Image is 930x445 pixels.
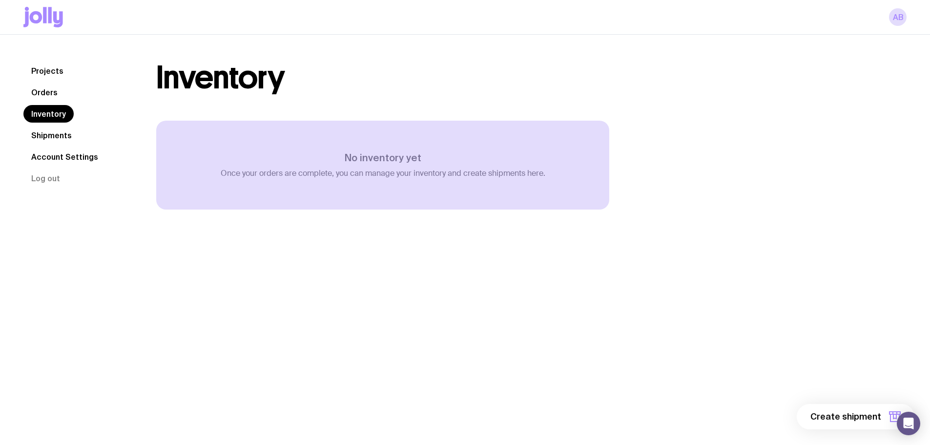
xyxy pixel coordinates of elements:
[897,412,920,435] div: Open Intercom Messenger
[156,62,285,93] h1: Inventory
[797,404,914,429] button: Create shipment
[23,84,65,101] a: Orders
[221,152,545,164] h3: No inventory yet
[23,105,74,123] a: Inventory
[23,62,71,80] a: Projects
[221,169,545,178] p: Once your orders are complete, you can manage your inventory and create shipments here.
[23,170,68,187] button: Log out
[810,411,881,423] span: Create shipment
[23,127,80,144] a: Shipments
[889,8,907,26] a: AB
[23,148,106,166] a: Account Settings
